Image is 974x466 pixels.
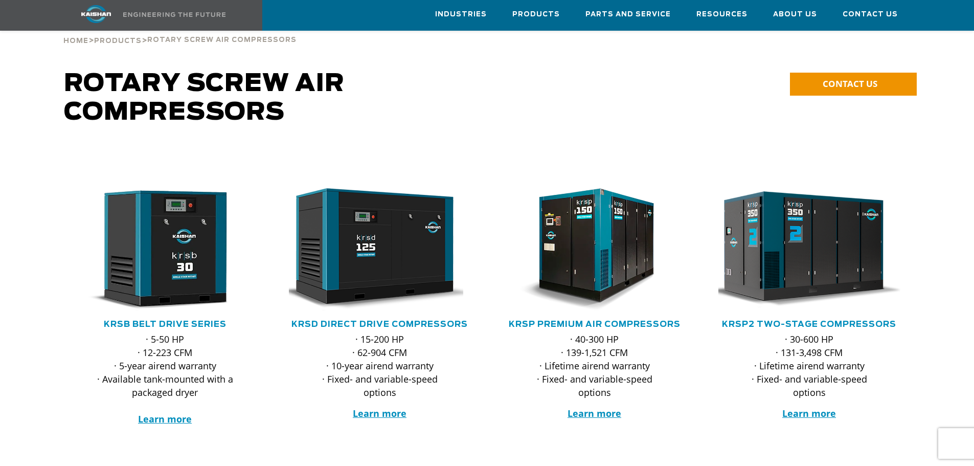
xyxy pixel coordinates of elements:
[147,37,297,43] span: Rotary Screw Air Compressors
[512,1,560,28] a: Products
[843,1,898,28] a: Contact Us
[94,38,142,45] span: Products
[104,320,226,328] a: KRSB Belt Drive Series
[696,9,748,20] span: Resources
[524,332,665,399] p: · 40-300 HP · 139-1,521 CFM · Lifetime airend warranty · Fixed- and variable-speed options
[95,332,236,426] p: · 5-50 HP · 12-223 CFM · 5-year airend warranty · Available tank-mounted with a packaged dryer
[353,407,406,419] a: Learn more
[74,188,256,311] div: krsb30
[94,36,142,45] a: Products
[790,73,917,96] a: CONTACT US
[773,1,817,28] a: About Us
[435,1,487,28] a: Industries
[63,38,88,45] span: Home
[64,72,345,125] span: Rotary Screw Air Compressors
[509,320,681,328] a: KRSP Premium Air Compressors
[289,188,471,311] div: krsd125
[585,9,671,20] span: Parts and Service
[512,9,560,20] span: Products
[309,332,450,399] p: · 15-200 HP · 62-904 CFM · 10-year airend warranty · Fixed- and variable-speed options
[718,188,900,311] div: krsp350
[66,188,248,311] img: krsb30
[435,9,487,20] span: Industries
[568,407,621,419] a: Learn more
[138,413,192,425] a: Learn more
[291,320,468,328] a: KRSD Direct Drive Compressors
[696,1,748,28] a: Resources
[496,188,678,311] img: krsp150
[823,78,877,90] span: CONTACT US
[504,188,686,311] div: krsp150
[585,1,671,28] a: Parts and Service
[722,320,896,328] a: KRSP2 Two-Stage Compressors
[843,9,898,20] span: Contact Us
[123,12,225,17] img: Engineering the future
[782,407,836,419] a: Learn more
[281,188,463,311] img: krsd125
[58,5,134,23] img: kaishan logo
[701,182,902,317] img: krsp350
[773,9,817,20] span: About Us
[63,36,88,45] a: Home
[739,332,880,399] p: · 30-600 HP · 131-3,498 CFM · Lifetime airend warranty · Fixed- and variable-speed options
